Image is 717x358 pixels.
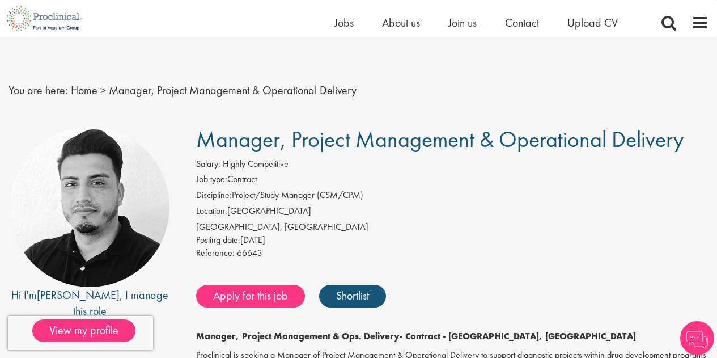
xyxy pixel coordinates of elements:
[100,83,106,98] span: >
[196,247,235,260] label: Reference:
[8,316,153,350] iframe: reCAPTCHA
[237,247,262,259] span: 66643
[196,234,240,246] span: Posting date:
[196,189,232,202] label: Discipline:
[196,158,220,171] label: Salary:
[196,173,708,189] li: Contract
[196,125,684,154] span: Manager, Project Management & Operational Delivery
[448,15,477,30] a: Join us
[71,83,97,98] a: breadcrumb link
[9,83,68,98] span: You are here:
[505,15,539,30] a: Contact
[319,285,386,308] a: Shortlist
[223,158,289,170] span: Highly Competitive
[196,173,227,186] label: Job type:
[334,15,354,30] a: Jobs
[400,330,636,342] strong: - Contract - [GEOGRAPHIC_DATA], [GEOGRAPHIC_DATA]
[196,189,708,205] li: Project/Study Manager (CSM/CPM)
[109,83,357,98] span: Manager, Project Management & Operational Delivery
[196,205,227,218] label: Location:
[196,205,708,221] li: [GEOGRAPHIC_DATA]
[196,234,708,247] div: [DATE]
[196,285,305,308] a: Apply for this job
[196,330,400,342] strong: Manager, Project Management & Ops. Delivery
[382,15,420,30] a: About us
[680,321,714,355] img: Chatbot
[567,15,618,30] a: Upload CV
[37,288,120,302] a: [PERSON_NAME]
[10,127,169,287] img: imeage of recruiter Anderson Maldonado
[196,221,708,234] div: [GEOGRAPHIC_DATA], [GEOGRAPHIC_DATA]
[9,287,171,319] div: Hi I'm , I manage this role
